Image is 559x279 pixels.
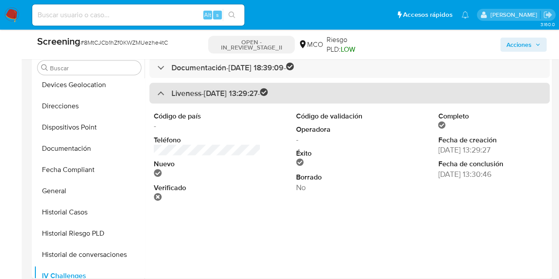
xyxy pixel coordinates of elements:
span: 3.160.0 [540,21,555,28]
input: Buscar [50,64,137,72]
dt: Código de validación [296,111,403,121]
input: Buscar usuario o caso... [32,9,244,21]
a: Notificaciones [461,11,469,19]
span: # 8MtCJCb1hZf0KWZMUezhe4tC [80,38,168,47]
button: General [34,180,145,202]
dt: Código de país [154,111,261,121]
button: search-icon [223,9,241,21]
div: MCO [298,40,323,50]
button: Fecha Compliant [34,159,145,180]
h3: Liveness - [DATE] 13:29:27 - [171,88,268,98]
h3: Documentación - [DATE] 18:39:09 - [171,62,294,73]
span: Alt [204,11,211,19]
button: Historial Riesgo PLD [34,223,145,244]
dt: Éxito [296,149,403,158]
dd: - [154,121,261,131]
button: Dispositivos Point [34,117,145,138]
button: Historial de conversaciones [34,244,145,265]
dt: Verificado [154,183,261,193]
b: Screening [37,34,80,48]
div: Liveness-[DATE] 13:29:27- [149,83,550,103]
span: s [216,11,219,19]
p: marcela.perdomo@mercadolibre.com.co [490,11,540,19]
p: OPEN - IN_REVIEW_STAGE_II [208,36,295,54]
span: LOW [341,44,355,54]
button: Acciones [500,38,547,52]
div: Documentación-[DATE] 18:39:09- [149,57,550,78]
dt: Teléfono [154,135,261,145]
dt: Borrado [296,172,403,182]
dt: Fecha de creación [438,135,545,145]
button: Documentación [34,138,145,159]
dt: Fecha de conclusión [438,159,545,169]
dd: [DATE] 13:29:27 [438,145,545,155]
span: Acciones [506,38,532,52]
dd: No [296,182,403,193]
dd: [DATE] 13:30:46 [438,169,545,180]
a: Salir [543,10,552,19]
button: Direcciones [34,96,145,117]
button: Devices Geolocation [34,74,145,96]
span: Riesgo PLD: [327,35,376,54]
button: Buscar [41,64,48,71]
dt: Completo [438,111,545,121]
dd: - [296,134,403,145]
dt: Nuevo [154,159,261,169]
span: Accesos rápidos [403,10,453,19]
dt: Operadora [296,125,403,134]
button: Historial Casos [34,202,145,223]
